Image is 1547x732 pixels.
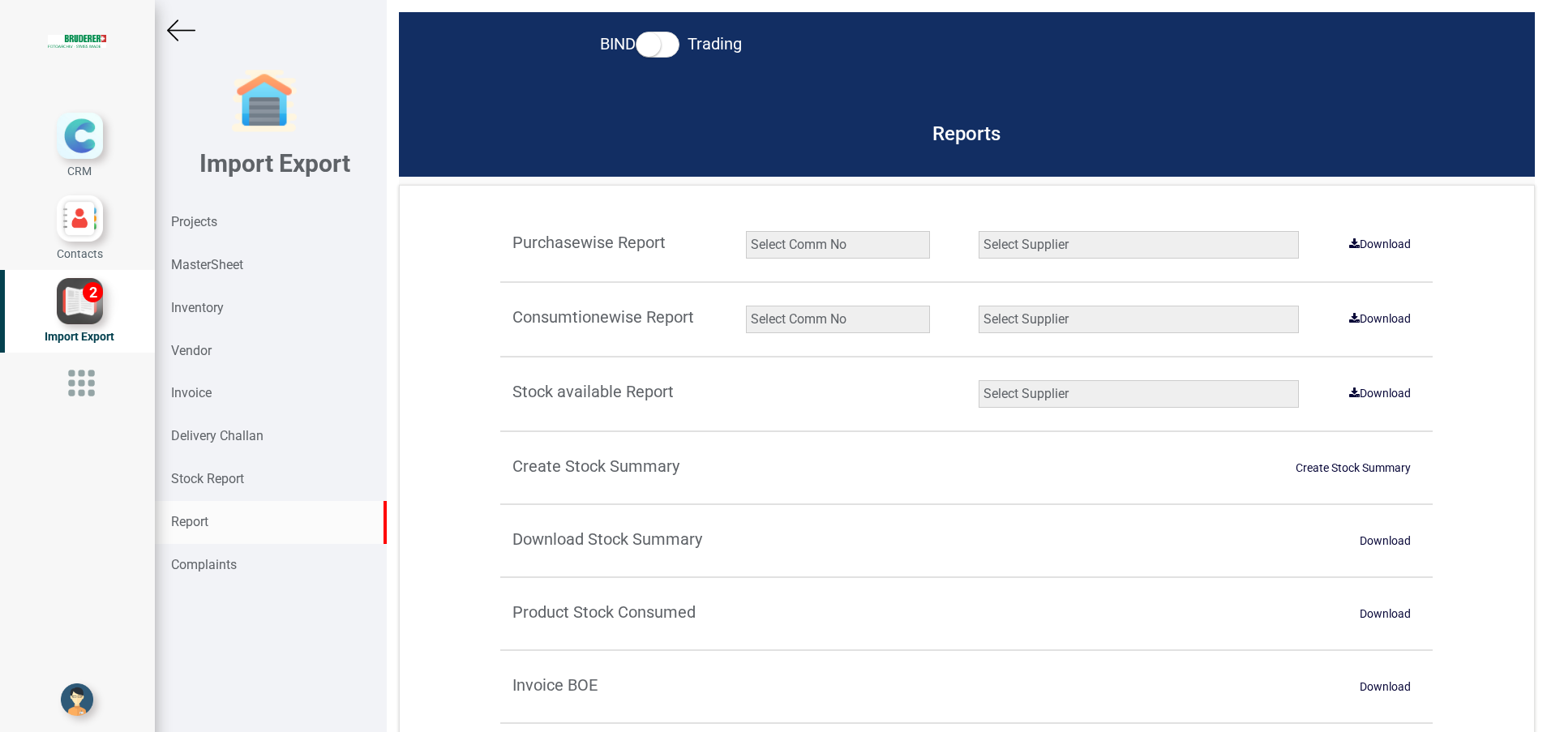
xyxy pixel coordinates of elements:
button: Download [1339,380,1421,406]
a: Download [1350,674,1421,700]
strong: Report [171,514,208,529]
strong: Vendor [171,343,212,358]
span: CRM [67,165,92,178]
span: Contacts [57,247,103,260]
strong: Download Stock Summary [512,529,702,549]
span: Import Export [45,330,114,343]
strong: Projects [171,214,217,229]
h3: Reports [798,123,1136,144]
button: Download [1339,306,1421,332]
strong: Purchasewise Report [512,233,666,252]
strong: Stock available Report [512,382,674,401]
div: 2 [83,282,103,302]
strong: Inventory [171,300,224,315]
strong: BIND [600,34,636,54]
a: Download [1350,528,1421,554]
strong: MasterSheet [171,257,243,272]
a: Download [1350,601,1421,627]
button: Download [1339,231,1421,257]
b: Import Export [199,149,350,178]
strong: Trading [688,34,742,54]
strong: Product Stock Consumed [512,602,696,622]
button: Create Stock Summary [1286,455,1421,481]
img: garage-closed.png [232,69,297,134]
strong: Delivery Challan [171,428,264,443]
strong: Create Stock Summary [512,456,679,476]
strong: Invoice [171,385,212,400]
strong: Invoice BOE [512,675,598,695]
strong: Stock Report [171,471,244,486]
strong: Consumtionewise Report [512,307,694,327]
strong: Complaints [171,557,237,572]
